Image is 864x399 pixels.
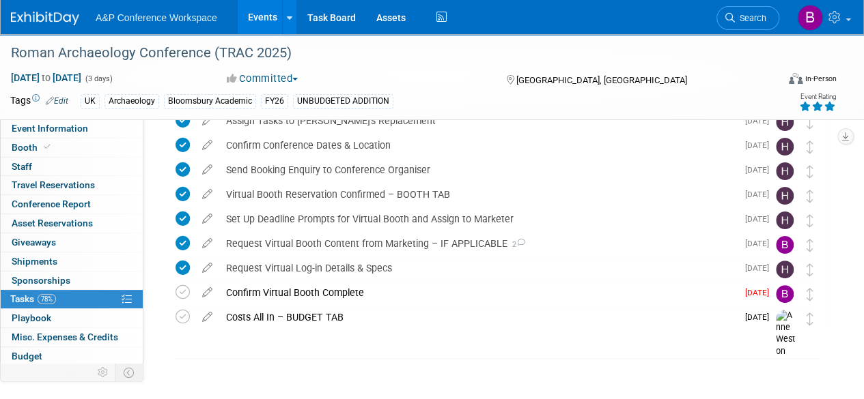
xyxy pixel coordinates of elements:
span: Tasks [10,293,56,304]
i: Move task [807,214,813,227]
span: Playbook [12,312,51,323]
td: Tags [10,93,68,109]
a: Event Information [1,119,143,138]
div: Roman Archaeology Conference (TRAC 2025) [6,41,766,65]
span: [DATE] [DATE] [10,72,82,84]
div: Event Rating [799,93,836,100]
div: Confirm Conference Dates & Location [219,134,737,157]
span: Staff [12,161,32,172]
img: Format-Inperson.png [789,73,803,84]
a: Conference Report [1,195,143,213]
div: Assign Tasks to [PERSON_NAME]'s Replacement [219,109,737,132]
span: Misc. Expenses & Credits [12,331,118,342]
div: In-Person [805,74,837,84]
img: Brenna Akerman [776,285,794,303]
a: Staff [1,158,143,176]
a: Misc. Expenses & Credits [1,328,143,346]
img: Hannah Siegel [776,138,794,156]
span: A&P Conference Workspace [96,12,217,23]
i: Booth reservation complete [44,143,51,151]
img: Hannah Siegel [776,162,794,180]
div: FY26 [261,94,288,108]
a: Edit [46,96,68,106]
div: UK [81,94,100,108]
div: Costs All In – BUDGET TAB [219,306,737,329]
div: Send Booking Enquiry to Conference Organiser [219,158,737,181]
img: Brenna Akerman [797,5,823,31]
a: Giveaways [1,233,143,252]
span: Conference Report [12,198,91,209]
a: Travel Reservations [1,176,143,194]
span: [GEOGRAPHIC_DATA], [GEOGRAPHIC_DATA] [516,75,686,85]
span: 2 [507,240,525,249]
img: Anne Weston [776,310,796,358]
button: Committed [222,72,303,86]
td: Personalize Event Tab Strip [92,364,115,381]
span: Giveaways [12,237,56,248]
div: Virtual Booth Reservation Confirmed – BOOTH TAB [219,183,737,206]
i: Move task [807,141,813,153]
i: Move task [807,312,813,325]
div: Archaeology [104,94,159,108]
a: edit [195,139,219,151]
span: [DATE] [745,214,776,224]
span: Travel Reservations [12,179,95,190]
span: Asset Reservations [12,218,93,228]
span: [DATE] [745,288,776,297]
img: Hannah Siegel [776,261,794,278]
span: Budget [12,351,42,361]
i: Move task [807,165,813,178]
a: edit [195,262,219,274]
i: Move task [807,239,813,252]
span: [DATE] [745,116,776,125]
img: Hannah Siegel [776,187,794,205]
span: [DATE] [745,312,776,322]
i: Move task [807,263,813,276]
span: 78% [38,294,56,304]
a: edit [195,213,219,225]
i: Move task [807,288,813,301]
a: Playbook [1,309,143,327]
a: edit [195,311,219,323]
img: ExhibitDay [11,12,79,25]
a: edit [195,286,219,299]
span: Search [735,13,766,23]
div: Request Virtual Booth Content from Marketing – IF APPLICABLE [219,232,737,255]
img: Hannah Siegel [776,113,794,131]
span: [DATE] [745,165,776,175]
a: Sponsorships [1,271,143,290]
span: Sponsorships [12,275,70,286]
div: Request Virtual Log-in Details & Specs [219,256,737,280]
span: [DATE] [745,141,776,150]
img: Hannah Siegel [776,211,794,229]
a: edit [195,115,219,127]
a: edit [195,237,219,250]
a: edit [195,188,219,201]
span: [DATE] [745,190,776,199]
a: Search [716,6,779,30]
a: Tasks78% [1,290,143,308]
span: to [40,72,53,83]
span: Event Information [12,123,88,134]
i: Move task [807,190,813,203]
div: Bloomsbury Academic [164,94,256,108]
i: Move task [807,116,813,129]
a: Budget [1,347,143,366]
span: Shipments [12,256,57,267]
span: Booth [12,142,53,153]
div: Confirm Virtual Booth Complete [219,281,737,304]
a: Asset Reservations [1,214,143,233]
a: Booth [1,138,143,157]
span: [DATE] [745,263,776,273]
img: Brenna Akerman [776,236,794,254]
td: Toggle Event Tabs [115,364,143,381]
span: (3 days) [84,74,113,83]
a: Shipments [1,252,143,271]
a: edit [195,164,219,176]
span: [DATE] [745,239,776,248]
div: UNBUDGETED ADDITION [293,94,393,108]
div: Event Format [716,71,837,91]
div: Set Up Deadline Prompts for Virtual Booth and Assign to Marketer [219,207,737,231]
